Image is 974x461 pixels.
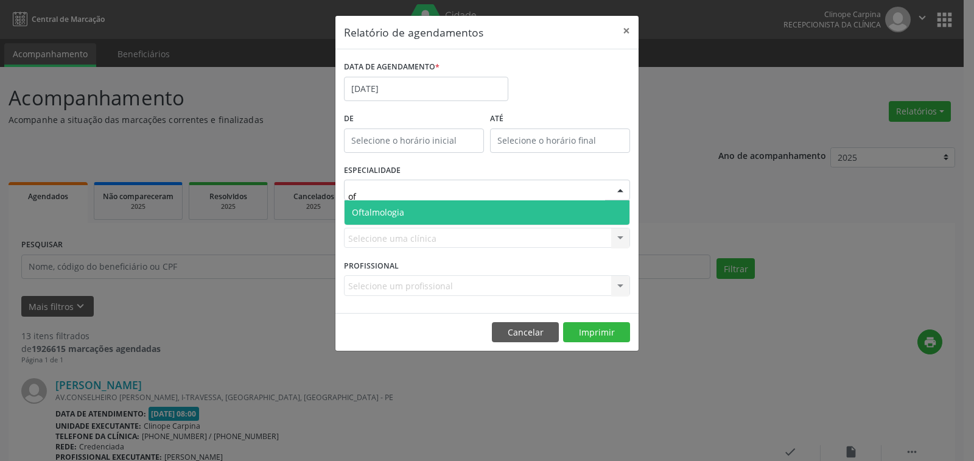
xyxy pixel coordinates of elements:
[344,161,401,180] label: ESPECIALIDADE
[490,110,630,128] label: ATÉ
[344,58,440,77] label: DATA DE AGENDAMENTO
[490,128,630,153] input: Selecione o horário final
[344,110,484,128] label: De
[614,16,639,46] button: Close
[492,322,559,343] button: Cancelar
[344,128,484,153] input: Selecione o horário inicial
[344,77,508,101] input: Selecione uma data ou intervalo
[563,322,630,343] button: Imprimir
[352,206,404,218] span: Oftalmologia
[344,256,399,275] label: PROFISSIONAL
[344,24,483,40] h5: Relatório de agendamentos
[348,184,605,208] input: Seleciona uma especialidade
